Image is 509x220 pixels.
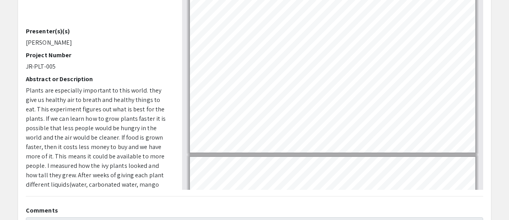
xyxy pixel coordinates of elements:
[26,207,483,214] h2: Comments
[26,51,170,59] h2: Project Number
[26,86,166,207] span: Plants are especially important to this world. they give us healthy air to breath and healthy thi...
[26,62,170,71] p: JR-PLT-005
[26,27,170,35] h2: Presenter(s)(s)
[6,185,33,214] iframe: Chat
[26,75,170,83] h2: Abstract or Description
[26,38,170,47] p: [PERSON_NAME]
